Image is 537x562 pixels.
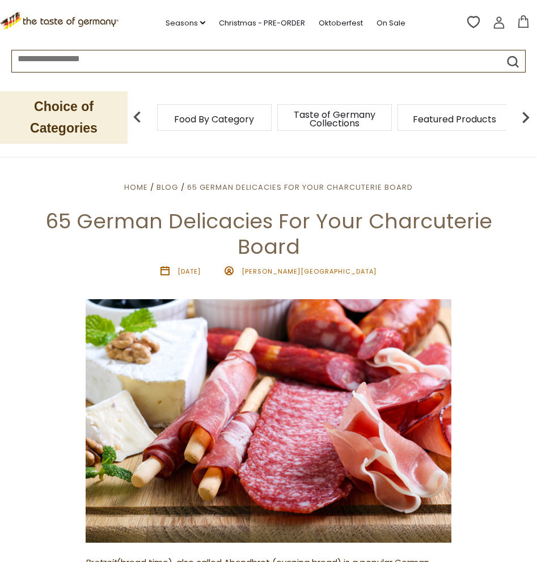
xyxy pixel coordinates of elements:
a: On Sale [377,17,405,29]
a: Oktoberfest [319,17,363,29]
time: [DATE] [177,267,201,276]
a: 65 German Delicacies For Your Charcuterie Board [187,182,413,193]
a: Taste of Germany Collections [289,110,380,127]
a: Featured Products [413,115,496,124]
img: next arrow [514,106,537,129]
img: previous arrow [126,106,149,129]
img: 65 German Delicacies For Your Charcuterie Board [86,299,451,543]
span: [PERSON_NAME][GEOGRAPHIC_DATA] [242,267,377,276]
a: Christmas - PRE-ORDER [219,17,305,29]
a: Blog [157,182,178,193]
a: Home [124,182,148,193]
a: Food By Category [174,115,254,124]
h1: 65 German Delicacies For Your Charcuterie Board [35,208,502,259]
a: Seasons [166,17,205,29]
